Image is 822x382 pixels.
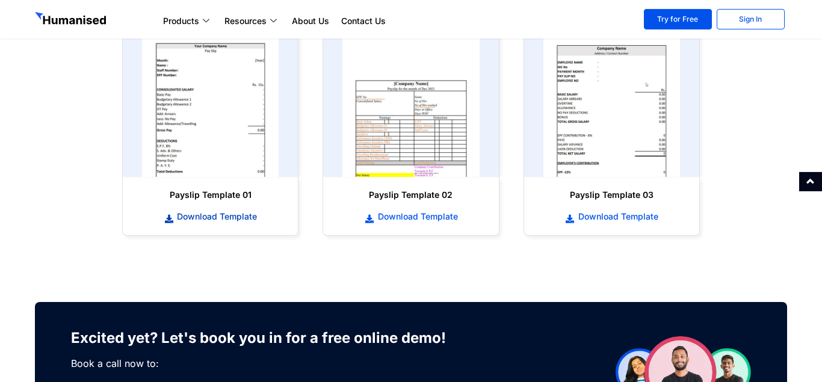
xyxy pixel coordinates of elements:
a: Try for Free [644,9,712,29]
img: GetHumanised Logo [35,12,108,28]
a: About Us [286,14,335,28]
span: Download Template [174,211,257,223]
img: payslip template [142,26,279,177]
a: Products [157,14,218,28]
a: Resources [218,14,286,28]
span: Download Template [375,211,458,223]
a: Download Template [536,210,687,223]
a: Download Template [335,210,486,223]
h3: Excited yet? Let's book you in for a free online demo! [71,326,465,350]
span: Download Template [575,211,658,223]
h6: Payslip Template 03 [536,189,687,201]
h6: Payslip Template 01 [135,189,286,201]
p: Book a call now to: [71,356,465,371]
a: Download Template [135,210,286,223]
h6: Payslip Template 02 [335,189,486,201]
a: Sign In [717,9,785,29]
a: Contact Us [335,14,392,28]
img: payslip template [543,26,680,177]
img: payslip template [342,26,479,177]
